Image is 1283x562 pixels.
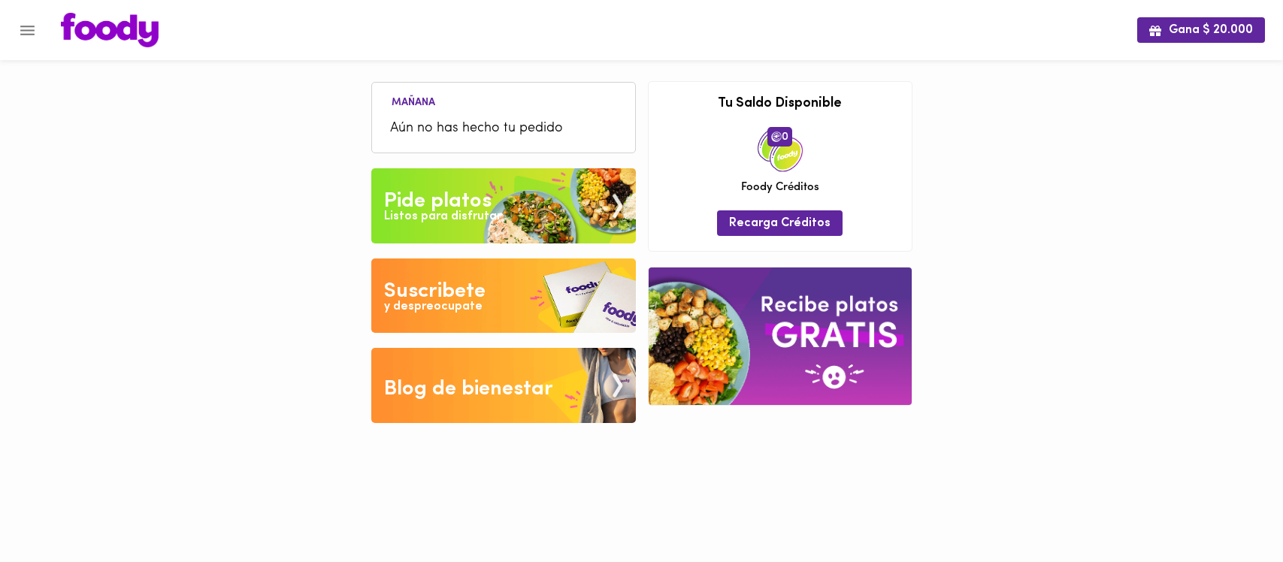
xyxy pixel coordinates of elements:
div: Suscribete [384,276,486,307]
img: logo.png [61,13,159,47]
span: 0 [767,127,792,147]
span: Recarga Créditos [729,216,831,231]
span: Foody Créditos [741,180,819,195]
li: Mañana [380,94,447,108]
div: Pide platos [384,186,492,216]
img: referral-banner.png [649,267,912,405]
span: Aún no has hecho tu pedido [390,119,617,139]
img: credits-package.png [758,127,803,172]
div: y despreocupate [384,298,483,316]
button: Recarga Créditos [717,210,843,235]
div: Listos para disfrutar [384,208,501,225]
img: Pide un Platos [371,168,636,243]
h3: Tu Saldo Disponible [660,97,900,112]
button: Gana $ 20.000 [1137,17,1265,42]
div: Blog de bienestar [384,374,553,404]
img: Blog de bienestar [371,348,636,423]
button: Menu [9,12,46,49]
img: foody-creditos.png [771,131,782,142]
span: Gana $ 20.000 [1149,23,1253,38]
img: Disfruta bajar de peso [371,258,636,334]
iframe: Messagebird Livechat Widget [1196,475,1268,547]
